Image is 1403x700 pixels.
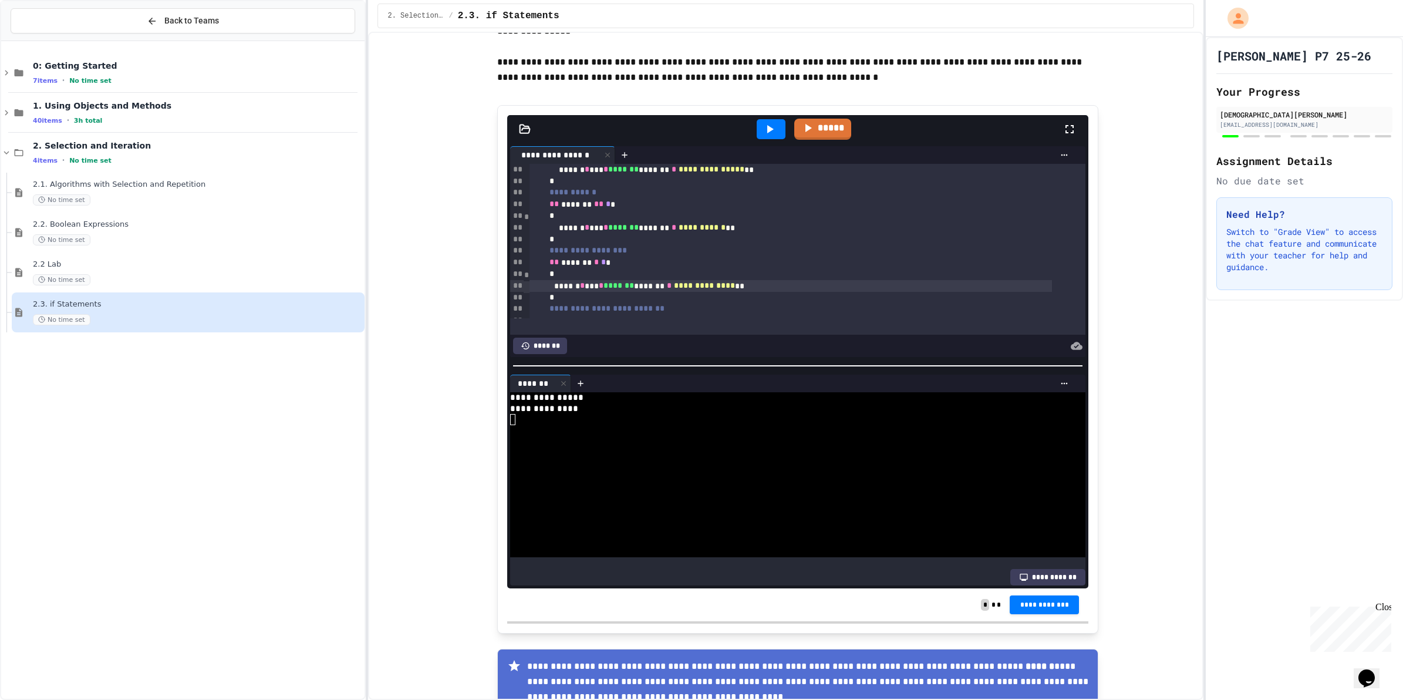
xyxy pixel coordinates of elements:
p: Switch to "Grade View" to access the chat feature and communicate with your teacher for help and ... [1226,226,1382,273]
iframe: chat widget [1354,653,1391,688]
div: [DEMOGRAPHIC_DATA][PERSON_NAME] [1220,109,1389,120]
span: 2.2 Lab [33,260,362,270]
h1: [PERSON_NAME] P7 25-26 [1216,48,1371,64]
span: 2.3. if Statements [33,299,362,309]
span: 2.2. Boolean Expressions [33,220,362,230]
span: No time set [69,157,112,164]
span: No time set [69,77,112,85]
span: 2.3. if Statements [458,9,559,23]
span: 3h total [74,117,103,124]
h2: Assignment Details [1216,153,1392,169]
h3: Need Help? [1226,207,1382,221]
iframe: chat widget [1306,602,1391,652]
span: • [62,156,65,165]
span: No time set [33,314,90,325]
span: No time set [33,234,90,245]
span: 2. Selection and Iteration [33,140,362,151]
span: 1. Using Objects and Methods [33,100,362,111]
span: 4 items [33,157,58,164]
span: 0: Getting Started [33,60,362,71]
span: Back to Teams [164,15,219,27]
span: 2. Selection and Iteration [387,11,444,21]
div: My Account [1215,5,1252,32]
div: [EMAIL_ADDRESS][DOMAIN_NAME] [1220,120,1389,129]
div: No due date set [1216,174,1392,188]
span: • [62,76,65,85]
span: 7 items [33,77,58,85]
button: Back to Teams [11,8,355,33]
div: Chat with us now!Close [5,5,81,75]
span: 40 items [33,117,62,124]
span: • [67,116,69,125]
span: / [448,11,453,21]
span: No time set [33,274,90,285]
h2: Your Progress [1216,83,1392,100]
span: 2.1. Algorithms with Selection and Repetition [33,180,362,190]
span: No time set [33,194,90,206]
